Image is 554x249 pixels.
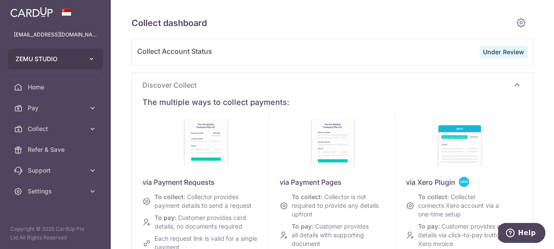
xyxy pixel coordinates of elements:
[418,193,449,200] span: To collect:
[418,193,499,218] span: Collecter connects Xero account via a one-time setup
[292,223,313,230] span: To pay:
[155,214,176,221] span: To pay:
[406,177,522,187] div: via Xero Plugin
[292,223,369,247] span: Customer provides all details with supporting document
[142,177,269,187] div: via Payment Requests
[280,177,396,187] div: via Payment Pages
[137,46,480,58] span: Collect Account Status
[483,48,524,56] strong: Under Review
[28,124,85,133] span: Collect
[142,97,522,108] div: The multiple ways to collect payments:
[306,115,358,167] img: discover-payment-pages-940d318898c69d434d935dddd9c2ffb4de86cb20fe041a80db9227a4a91428ac.jpg
[132,16,512,30] h5: Collect dashboard
[20,6,38,14] span: Help
[28,104,85,112] span: Pay
[10,7,53,17] img: CardUp
[418,223,512,247] span: Customer provides card details via click-to-pay button on Xero invoice
[418,223,440,230] span: To pay:
[292,193,379,218] span: Collector is not required to provide any details upfront
[14,30,97,39] p: [EMAIL_ADDRESS][DOMAIN_NAME]
[16,55,80,63] span: ZEMU STUDIO
[142,80,522,90] p: Discover Collect
[459,177,469,187] img: <span class="translation_missing" title="translation missing: en.collect_dashboard.discover.cards...
[28,166,85,175] span: Support
[292,193,322,200] span: To collect:
[155,193,251,209] span: Collector provides payment details to send a request
[155,193,185,200] span: To collect:
[28,187,85,196] span: Settings
[155,214,246,230] span: Customer provides card details, no documents required
[180,115,232,167] img: discover-payment-requests-886a7fde0c649710a92187107502557eb2ad8374a8eb2e525e76f9e186b9ffba.jpg
[433,115,485,167] img: discover-xero-sg-b5e0f4a20565c41d343697c4b648558ec96bb2b1b9ca64f21e4d1c2465932dfb.jpg
[8,49,103,69] button: ZEMU STUDIO
[498,223,545,245] iframe: Opens a widget where you can find more information
[28,145,85,154] span: Refer & Save
[142,80,512,90] span: Discover Collect
[28,83,85,92] span: Home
